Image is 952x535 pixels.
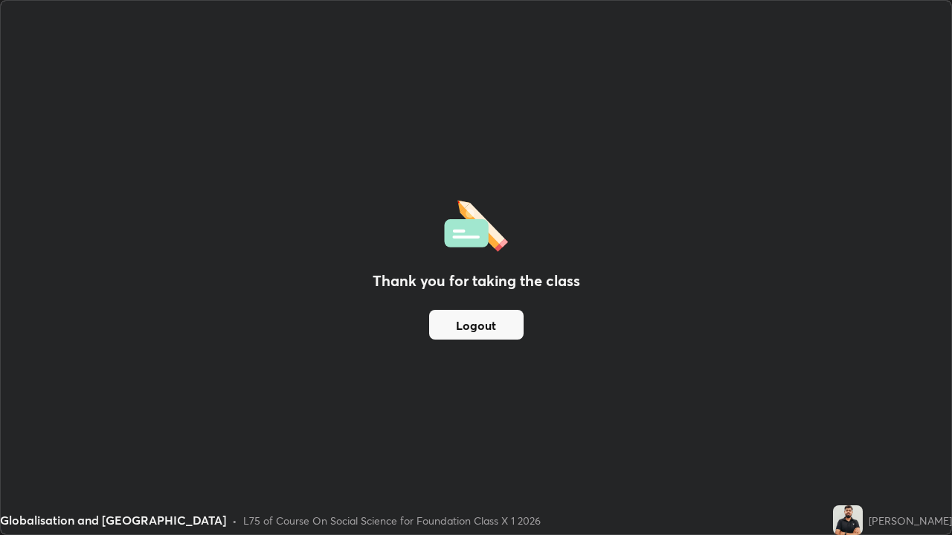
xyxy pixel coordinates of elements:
div: [PERSON_NAME] [869,513,952,528]
img: offlineFeedback.1438e8b3.svg [444,195,508,252]
img: d067406386e24f9f9cc5758b04e7cc0a.jpg [833,505,863,535]
div: • [232,513,237,528]
div: L75 of Course On Social Science for Foundation Class X 1 2026 [243,513,541,528]
h2: Thank you for taking the class [373,270,580,292]
button: Logout [429,310,524,340]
